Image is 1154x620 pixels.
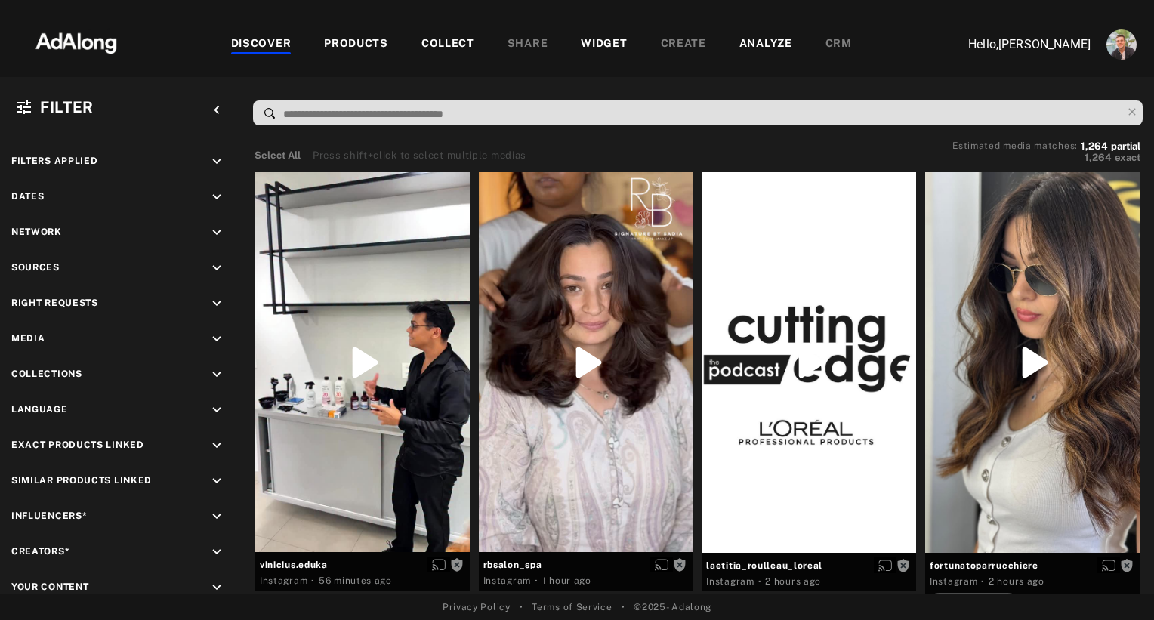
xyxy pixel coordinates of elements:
[930,559,1135,572] span: fortunatoparrucchiere
[952,140,1078,151] span: Estimated media matches:
[260,558,465,572] span: vinicius.eduka
[483,574,531,588] div: Instagram
[532,600,612,614] a: Terms of Service
[874,557,896,573] button: Enable diffusion on this media
[11,404,68,415] span: Language
[896,560,910,570] span: Rights not requested
[443,600,511,614] a: Privacy Policy
[208,508,225,525] i: keyboard_arrow_down
[260,574,307,588] div: Instagram
[11,440,144,450] span: Exact Products Linked
[40,98,94,116] span: Filter
[673,559,687,569] span: Rights not requested
[739,35,792,54] div: ANALYZE
[11,262,60,273] span: Sources
[11,546,69,557] span: Creators*
[1081,143,1140,150] button: 1,264partial
[765,576,821,587] time: 2025-09-26T11:57:43.000Z
[11,191,45,202] span: Dates
[208,260,225,276] i: keyboard_arrow_down
[319,575,392,586] time: 2025-09-26T12:34:19.000Z
[208,579,225,596] i: keyboard_arrow_down
[952,150,1140,165] button: 1,264exact
[231,35,292,54] div: DISCOVER
[324,35,388,54] div: PRODUCTS
[11,510,87,521] span: Influencers*
[311,575,315,587] span: ·
[208,224,225,241] i: keyboard_arrow_down
[11,333,45,344] span: Media
[758,575,762,588] span: ·
[706,575,754,588] div: Instagram
[450,559,464,569] span: Rights not requested
[208,295,225,312] i: keyboard_arrow_down
[981,575,985,588] span: ·
[581,35,627,54] div: WIDGET
[208,544,225,560] i: keyboard_arrow_down
[1120,560,1134,570] span: Rights not requested
[520,600,523,614] span: •
[661,35,706,54] div: CREATE
[11,475,152,486] span: Similar Products Linked
[208,189,225,205] i: keyboard_arrow_down
[535,575,538,587] span: ·
[508,35,548,54] div: SHARE
[650,557,673,572] button: Enable diffusion on this media
[208,402,225,418] i: keyboard_arrow_down
[11,156,98,166] span: Filters applied
[542,575,591,586] time: 2025-09-26T12:06:37.000Z
[1103,26,1140,63] button: Account settings
[1081,140,1108,152] span: 1,264
[930,575,977,588] div: Instagram
[208,473,225,489] i: keyboard_arrow_down
[208,153,225,170] i: keyboard_arrow_down
[208,331,225,347] i: keyboard_arrow_down
[989,576,1044,587] time: 2025-09-26T11:17:13.000Z
[622,600,625,614] span: •
[421,35,474,54] div: COLLECT
[706,559,912,572] span: laetitia_roulleau_loreal
[11,369,82,379] span: Collections
[11,227,62,237] span: Network
[1097,557,1120,573] button: Enable diffusion on this media
[255,148,301,163] button: Select All
[11,298,98,308] span: Right Requests
[1085,152,1112,163] span: 1,264
[634,600,711,614] span: © 2025 - Adalong
[427,557,450,572] button: Enable diffusion on this media
[825,35,852,54] div: CRM
[208,437,225,454] i: keyboard_arrow_down
[483,558,689,572] span: rbsalon_spa
[1106,29,1137,60] img: ACg8ocLjEk1irI4XXb49MzUGwa4F_C3PpCyg-3CPbiuLEZrYEA=s96-c
[940,35,1091,54] p: Hello, [PERSON_NAME]
[313,148,526,163] div: Press shift+click to select multiple medias
[208,102,225,119] i: keyboard_arrow_left
[10,19,143,64] img: 63233d7d88ed69de3c212112c67096b6.png
[208,366,225,383] i: keyboard_arrow_down
[11,581,88,592] span: Your Content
